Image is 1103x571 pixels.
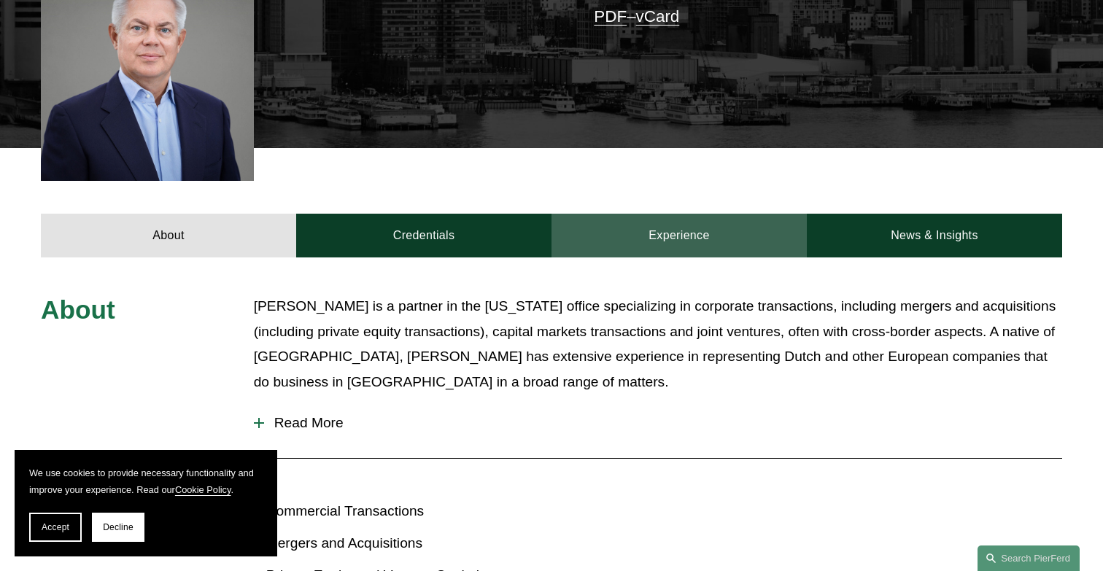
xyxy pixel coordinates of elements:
a: About [41,214,296,257]
a: Experience [551,214,807,257]
button: Decline [92,513,144,542]
p: [PERSON_NAME] is a partner in the [US_STATE] office specializing in corporate transactions, inclu... [254,294,1062,395]
a: Search this site [978,545,1080,571]
a: News & Insights [807,214,1062,257]
button: Accept [29,513,82,542]
a: Cookie Policy [175,484,231,495]
p: We use cookies to provide necessary functionality and improve your experience. Read our . [29,465,263,498]
span: About [41,295,115,324]
a: PDF [594,7,627,26]
p: Commercial Transactions [266,499,551,524]
span: Accept [42,522,69,532]
button: Read More [254,404,1062,442]
p: Mergers and Acquisitions [266,531,551,556]
section: Cookie banner [15,450,277,556]
span: Read More [264,415,1062,431]
a: vCard [636,7,680,26]
a: Credentials [296,214,551,257]
span: Decline [103,522,133,532]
